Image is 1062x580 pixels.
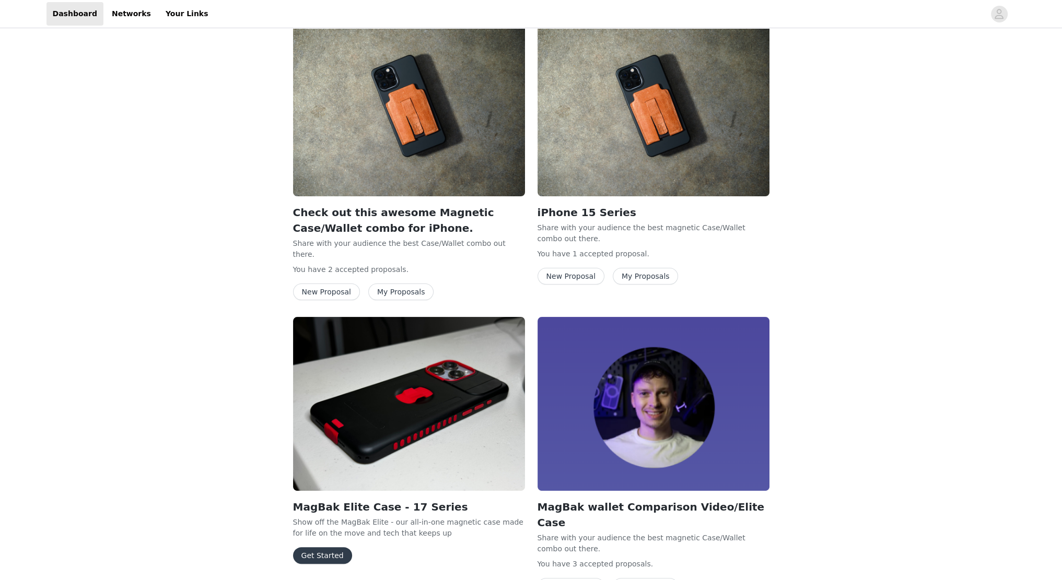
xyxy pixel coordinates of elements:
img: MagBak [538,317,769,491]
h2: MagBak wallet Comparison Video/Elite Case [538,499,769,530]
p: Share with your audience the best Case/Wallet combo out there. [293,238,525,260]
a: Your Links [159,2,215,26]
button: My Proposals [368,283,434,300]
button: My Proposals [613,268,679,285]
img: MagBak [538,22,769,196]
p: Show off the MagBak Elite - our all-in-one magnetic case made for life on the move and tech that ... [293,517,525,539]
p: You have 3 accepted proposal . [538,559,769,570]
span: s [402,265,406,274]
h2: MagBak Elite Case - 17 Series [293,499,525,515]
p: Share with your audience the best magnetic Case/Wallet combo out there. [538,532,769,554]
p: You have 1 accepted proposal . [538,248,769,259]
div: avatar [994,6,1004,22]
h2: iPhone 15 Series [538,205,769,220]
a: Dashboard [46,2,103,26]
button: New Proposal [293,283,360,300]
img: MagBak [293,317,525,491]
button: Get Started [293,547,352,564]
span: s [647,560,650,568]
p: Share with your audience the best magnetic Case/Wallet combo out there. [538,222,769,244]
a: Networks [106,2,157,26]
img: MagBak [293,22,525,196]
p: You have 2 accepted proposal . [293,264,525,275]
button: New Proposal [538,268,604,285]
h2: Check out this awesome Magnetic Case/Wallet combo for iPhone. [293,205,525,236]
